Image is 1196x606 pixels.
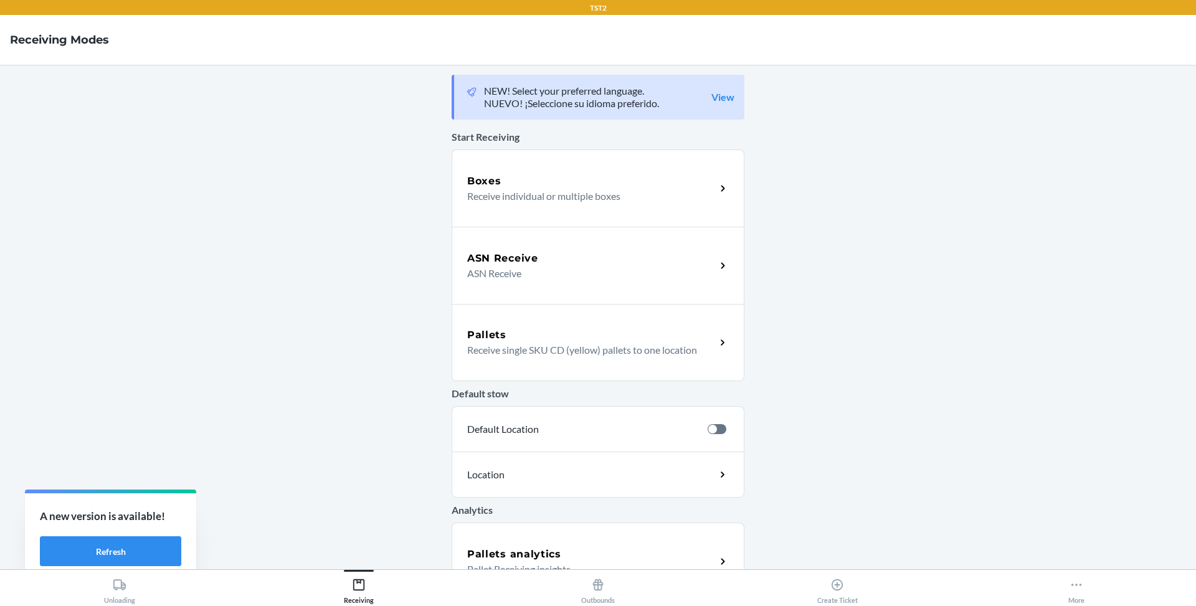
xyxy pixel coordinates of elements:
p: Start Receiving [452,130,744,144]
h5: Pallets [467,328,506,343]
p: Location [467,467,614,482]
a: Location [452,452,744,498]
a: View [711,91,734,103]
button: Outbounds [478,570,718,604]
h5: Boxes [467,174,501,189]
div: Receiving [344,573,374,604]
a: ASN ReceiveASN Receive [452,227,744,304]
button: Create Ticket [718,570,957,604]
p: TST2 [590,2,607,14]
button: Receiving [239,570,478,604]
h5: Pallets analytics [467,547,561,562]
p: NUEVO! ¡Seleccione su idioma preferido. [484,97,659,110]
p: Receive single SKU CD (yellow) pallets to one location [467,343,706,357]
button: Refresh [40,536,181,566]
a: BoxesReceive individual or multiple boxes [452,149,744,227]
p: Default stow [452,386,744,401]
a: PalletsReceive single SKU CD (yellow) pallets to one location [452,304,744,381]
p: ASN Receive [467,266,706,281]
p: Analytics [452,503,744,518]
h5: ASN Receive [467,251,538,266]
a: Pallets analyticsPallet Receiving insights [452,523,744,600]
p: NEW! Select your preferred language. [484,85,659,97]
p: Receive individual or multiple boxes [467,189,706,204]
p: Pallet Receiving insights [467,562,706,577]
div: Create Ticket [817,573,858,604]
p: Default Location [467,422,698,437]
div: Unloading [104,573,135,604]
button: More [957,570,1196,604]
div: More [1068,573,1084,604]
p: A new version is available! [40,508,181,524]
div: Outbounds [581,573,615,604]
h4: Receiving Modes [10,32,109,48]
